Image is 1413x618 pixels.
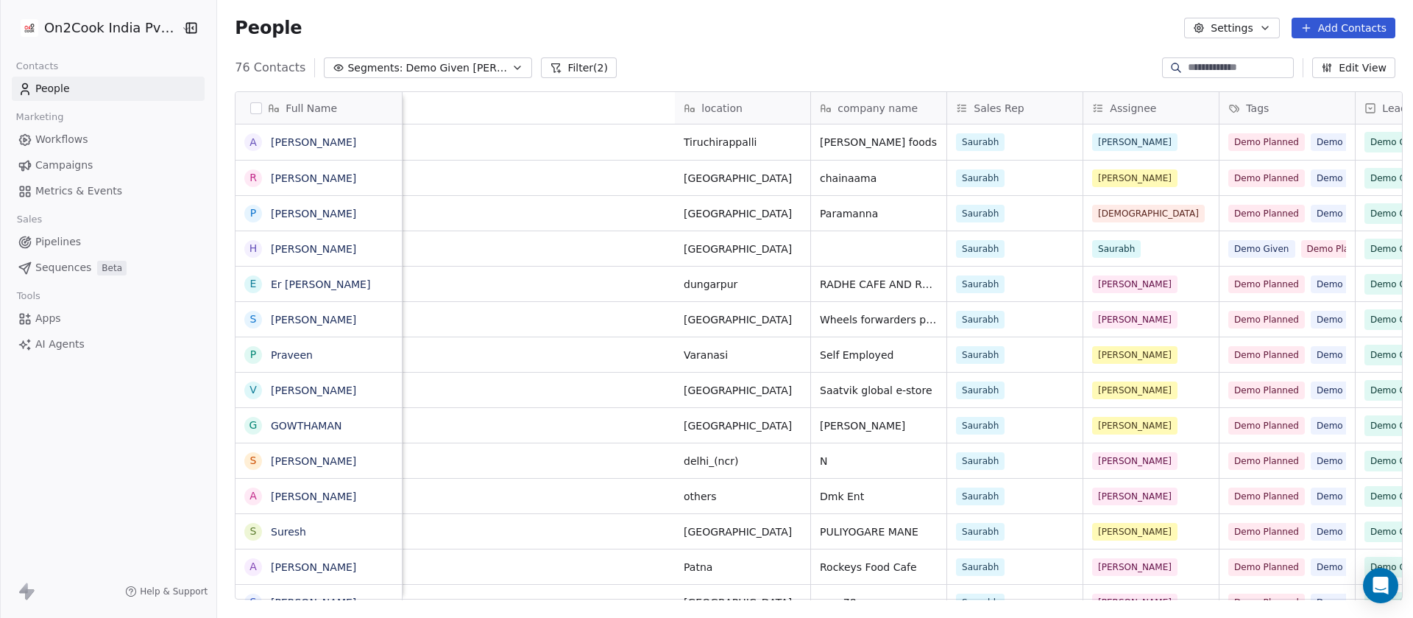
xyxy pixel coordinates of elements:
span: Demo Given [1311,275,1378,293]
span: RADHE CAFE AND RESTAURANT [820,277,938,292]
div: S [250,453,257,468]
span: Sequences [35,260,91,275]
div: P [250,347,256,362]
span: Saurabh [956,205,1005,222]
a: Campaigns [12,153,205,178]
span: Varanasi [684,348,801,362]
a: [PERSON_NAME] [271,455,356,467]
div: Tags [1219,92,1355,124]
span: Demo Given [1311,133,1378,151]
span: [PERSON_NAME] [1092,594,1177,611]
div: A [250,135,258,150]
span: Demo Given [1311,558,1378,576]
a: GOWTHAMAN [271,420,342,432]
span: [GEOGRAPHIC_DATA] [684,418,801,433]
span: [PERSON_NAME] [1092,311,1177,329]
span: Saurabh [956,311,1005,329]
span: Demo Planned [1228,311,1305,329]
span: Marketing [10,106,70,128]
a: [PERSON_NAME] [271,491,356,502]
img: on2cook%20logo-04%20copy.jpg [21,19,38,37]
span: Demo Planned [1301,240,1378,258]
span: Campaigns [35,158,93,173]
span: Assignee [1110,101,1156,116]
span: People [35,81,70,96]
span: [PERSON_NAME] [820,418,938,433]
span: Workflows [35,132,88,147]
span: Saurabh [956,594,1005,611]
span: Demo Planned [1228,558,1305,576]
span: Saurabh [956,452,1005,470]
div: Assignee [1083,92,1219,124]
span: Tags [1246,101,1269,116]
span: Saurabh [956,169,1005,187]
div: v [250,382,258,398]
span: [GEOGRAPHIC_DATA] [684,206,801,221]
span: [GEOGRAPHIC_DATA] [684,242,801,256]
span: Demo Given [1311,417,1378,435]
span: Wheels forwarders pvt ltd [820,312,938,327]
span: Dmk Ent [820,489,938,504]
span: Saurabh [956,382,1005,399]
a: AI Agents [12,332,205,357]
span: [PERSON_NAME] [1092,452,1177,470]
a: SequencesBeta [12,256,205,280]
span: [GEOGRAPHIC_DATA] [684,171,801,186]
span: PULIYOGARE MANE [820,524,938,539]
a: [PERSON_NAME] [271,597,356,608]
div: location [675,92,810,124]
span: [PERSON_NAME] foods [820,135,938,150]
span: Beta [97,261,127,275]
span: [GEOGRAPHIC_DATA] [684,383,801,398]
span: Saurabh [956,523,1005,541]
span: location [701,101,743,116]
button: Edit View [1312,57,1395,78]
span: People [235,17,302,39]
span: Full Name [286,101,337,116]
span: Saurabh [956,133,1005,151]
span: Saurabh [956,558,1005,576]
div: S [250,524,257,539]
a: [PERSON_NAME] [271,314,356,326]
span: 76 Contacts [235,59,305,77]
span: [DEMOGRAPHIC_DATA] [1092,205,1205,222]
a: Apps [12,306,205,331]
a: [PERSON_NAME] [271,561,356,573]
span: [GEOGRAPHIC_DATA] [684,312,801,327]
span: company name [837,101,918,116]
span: Demo Planned [1228,382,1305,399]
a: Pipelines [12,230,205,254]
button: Filter(2) [541,57,617,78]
div: S [250,312,257,327]
div: Full Name [235,92,402,124]
span: Demo Given [PERSON_NAME] [406,60,509,76]
span: Demo Given [1228,240,1295,258]
div: H [249,241,258,256]
span: Tools [10,285,46,307]
a: Suresh [271,526,306,538]
button: Add Contacts [1292,18,1395,38]
span: Patna [684,560,801,575]
a: Er [PERSON_NAME] [271,278,370,290]
a: [PERSON_NAME] [271,172,356,184]
span: Sales [10,208,49,231]
div: S [250,594,257,610]
span: Demo Given [1311,169,1378,187]
span: [PERSON_NAME] [1092,417,1177,435]
span: [PERSON_NAME] [1092,523,1177,541]
span: Demo Planned [1228,133,1305,151]
span: Demo Planned [1228,346,1305,364]
span: Demo Planned [1228,594,1305,611]
span: Demo Planned [1228,417,1305,435]
button: Settings [1184,18,1279,38]
span: Self Employed [820,348,938,362]
span: [PERSON_NAME] [1092,346,1177,364]
span: N [820,454,938,468]
span: Demo Given [1311,488,1378,505]
span: Contacts [10,55,65,77]
span: Pipelines [35,234,81,250]
span: Sales Rep [974,101,1024,116]
span: others [684,489,801,504]
span: Demo Given [1311,346,1378,364]
span: Help & Support [140,586,208,597]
